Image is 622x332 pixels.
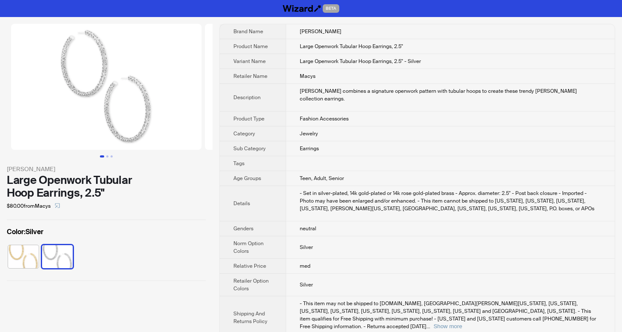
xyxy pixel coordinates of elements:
[426,323,430,330] span: ...
[42,245,73,268] img: Silver
[233,160,244,167] span: Tags
[8,245,39,268] img: Gold
[233,310,267,325] span: Shipping And Returns Policy
[233,94,261,101] span: Description
[300,87,601,103] div: Kendra Scott combines a signature openwork pattern with tubular hoops to create these trendy Magg...
[233,200,250,207] span: Details
[300,73,315,80] span: Macys
[55,203,60,208] span: select
[300,115,349,122] span: Fashion Accessories
[233,225,253,232] span: Genders
[106,155,108,157] button: Go to slide 2
[233,58,266,65] span: Variant Name
[7,174,206,199] div: Large Openwork Tubular Hoop Earrings, 2.5"
[300,130,318,137] span: Jewelry
[300,189,601,212] div: - Set in silver-plated, 14k gold-plated or 14k rose gold-plated brass - Approx. diameter: 2.5" - ...
[434,323,462,329] button: Expand
[300,43,403,50] span: Large Openwork Tubular Hoop Earrings, 2.5"
[233,145,266,152] span: Sub Category
[300,58,421,65] span: Large Openwork Tubular Hoop Earrings, 2.5" - Silver
[7,227,26,236] span: Color :
[300,281,313,288] span: Silver
[233,278,269,292] span: Retailer Option Colors
[7,227,206,237] label: Silver
[300,300,601,330] div: - This item may not be shipped to P.O.Box, Armed Forces Pacific, Marshall Islands, Alaska, Guam, ...
[233,263,266,269] span: Relative Price
[233,43,268,50] span: Product Name
[11,24,202,150] img: Large Openwork Tubular Hoop Earrings, 2.5" Large Openwork Tubular Hoop Earrings, 2.5" - Silver im...
[42,244,73,267] label: available
[233,73,267,80] span: Retailer Name
[300,225,316,232] span: neutral
[100,155,104,157] button: Go to slide 1
[111,155,113,157] button: Go to slide 3
[7,199,206,213] div: $80.00 from Macys
[7,164,206,174] div: [PERSON_NAME]
[233,240,264,255] span: Norm Option Colors
[8,244,39,267] label: available
[233,115,264,122] span: Product Type
[300,175,344,182] span: Teen, Adult, Senior
[300,263,310,269] span: med
[300,28,341,35] span: [PERSON_NAME]
[300,244,313,251] span: Silver
[233,130,255,137] span: Category
[233,175,261,182] span: Age Groups
[233,28,263,35] span: Brand Name
[300,300,596,330] span: - This item may not be shipped to [DOMAIN_NAME], [GEOGRAPHIC_DATA][PERSON_NAME][US_STATE], [US_ST...
[323,4,339,13] span: BETA
[300,145,319,152] span: Earrings
[205,24,395,150] img: Large Openwork Tubular Hoop Earrings, 2.5" Large Openwork Tubular Hoop Earrings, 2.5" - Silver im...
